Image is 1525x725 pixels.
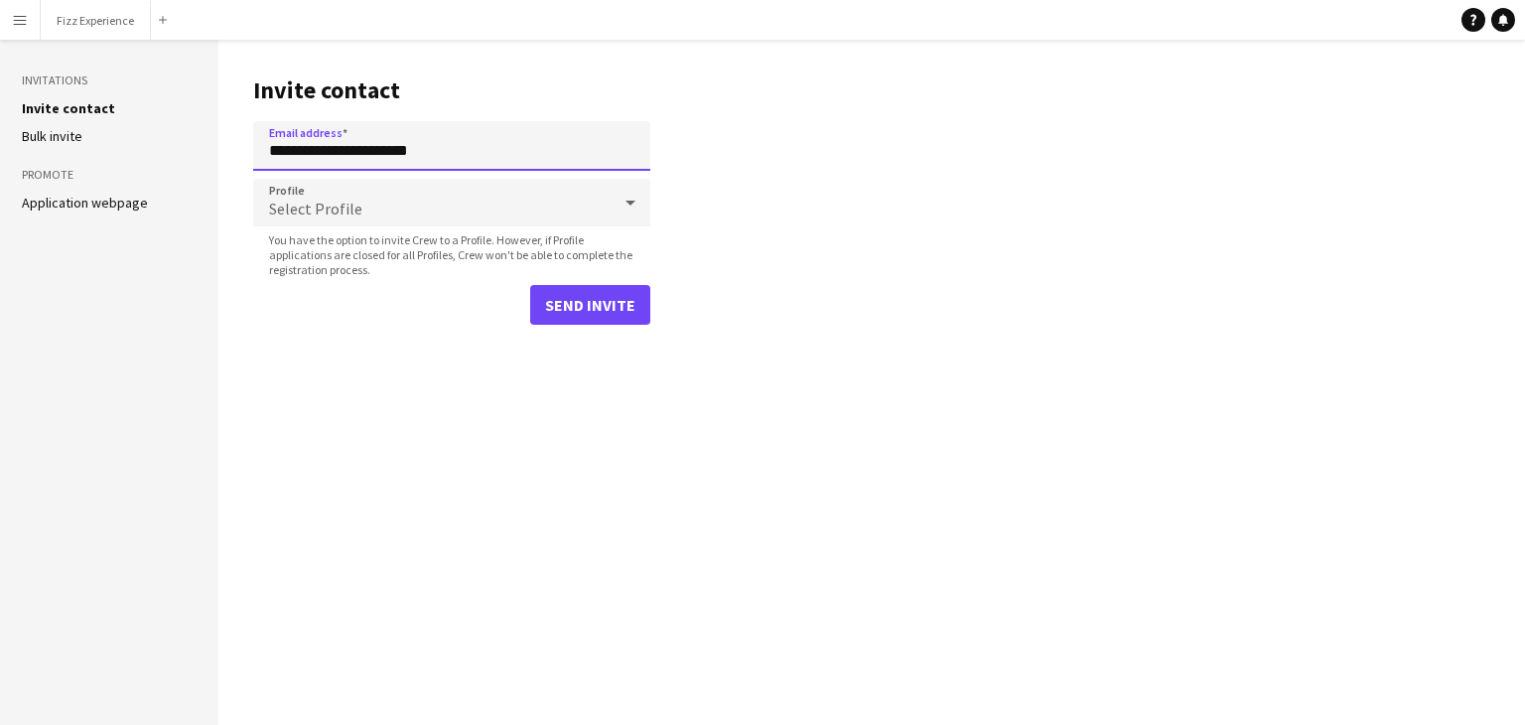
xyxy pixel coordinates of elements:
a: Application webpage [22,194,148,212]
a: Bulk invite [22,127,82,145]
h3: Promote [22,166,197,184]
a: Invite contact [22,99,115,117]
button: Send invite [530,285,650,325]
h3: Invitations [22,72,197,89]
h1: Invite contact [253,75,650,105]
button: Fizz Experience [41,1,151,40]
span: You have the option to invite Crew to a Profile. However, if Profile applications are closed for ... [253,232,650,277]
span: Select Profile [269,199,362,218]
